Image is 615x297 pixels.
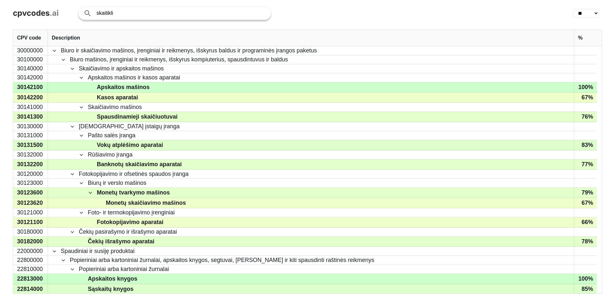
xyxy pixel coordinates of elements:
[13,237,48,247] div: 30182000
[79,122,179,130] span: [DEMOGRAPHIC_DATA] įstaigų įranga
[574,140,597,150] div: 83%
[17,35,41,41] span: CPV code
[574,112,597,122] div: 76%
[13,228,48,236] div: 30180000
[13,131,48,140] div: 30131000
[574,93,597,103] div: 67%
[88,237,154,246] span: Čekių išrašymo aparatai
[13,64,48,73] div: 30140000
[13,82,48,92] div: 30142100
[88,179,146,187] span: Biurų ir verslo mašinos
[79,228,177,236] span: Čekių pasirašymo ir išrašymo aparatai
[88,274,137,283] span: Apskaitos knygos
[97,218,163,227] span: Fotokopijavimo aparatai
[574,284,597,294] div: 85%
[88,284,133,294] span: Sąskaitų knygos
[13,112,48,122] div: 30141300
[97,93,138,102] span: Kasos aparatai
[13,247,48,256] div: 22000000
[13,265,48,274] div: 22810000
[70,56,288,64] span: Biuro mašinos, įrenginiai ir reikmenys, išskyrus kompiuterius, spausdintuvus ir baldus
[79,265,169,273] span: Popieriniai arba kartoniniai žurnalai
[13,170,48,178] div: 30120000
[13,140,48,150] div: 30131500
[97,140,163,150] span: Vokų atplėšimo aparatai
[13,179,48,187] div: 30123000
[106,198,186,208] span: Monetų skaičiavimo mašinos
[13,93,48,103] div: 30142200
[97,83,150,92] span: Apskaitos mašinos
[79,65,164,73] span: Skaičiavimo ir apskaitos mašinos
[97,188,170,197] span: Monetų tvarkymo mašinos
[13,274,48,284] div: 22813000
[96,7,264,20] input: Search products or services...
[88,151,133,159] span: Rūšiavimo įranga
[574,159,597,169] div: 77%
[13,284,48,294] div: 22814000
[79,170,188,178] span: Fotokopijavimo ir ofsetinės spaudos įranga
[13,55,48,64] div: 30100000
[13,46,48,55] div: 30000000
[13,188,48,198] div: 30123600
[13,103,48,112] div: 30141000
[574,82,597,92] div: 100%
[13,208,48,217] div: 30121000
[13,9,59,18] a: cpvcodes.ai
[70,256,374,264] span: Popieriniai arba kartoniniai žurnalai, apskaitos knygos, segtuvai, [PERSON_NAME] ir kiti spausdin...
[13,159,48,169] div: 30132200
[574,198,597,208] div: 67%
[574,237,597,247] div: 78%
[88,74,180,82] span: Apskaitos mašinos ir kasos aparatai
[88,103,142,111] span: Skaičiavimo mašinos
[88,131,135,139] span: Pašto salės įranga
[50,8,59,18] span: .ai
[13,198,48,208] div: 30123620
[13,122,48,131] div: 30130000
[13,8,50,18] span: cpvcodes
[97,160,182,169] span: Banknotų skaičiavimo aparatai
[13,73,48,82] div: 30142000
[61,47,317,55] span: Biuro ir skaičiavimo mašinos, įrenginiai ir reikmenys, išskyrus baldus ir programinės įrangos pak...
[97,112,178,122] span: Spausdinamieji skaičiuotuvai
[574,188,597,198] div: 79%
[574,217,597,227] div: 66%
[574,274,597,284] div: 100%
[13,150,48,159] div: 30132000
[88,209,175,217] span: Foto- ir termokopijavimo įrenginiai
[578,35,583,41] span: %
[61,247,134,255] span: Spaudiniai ir susiję produktai
[13,256,48,265] div: 22800000
[52,35,80,41] span: Description
[13,217,48,227] div: 30121100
